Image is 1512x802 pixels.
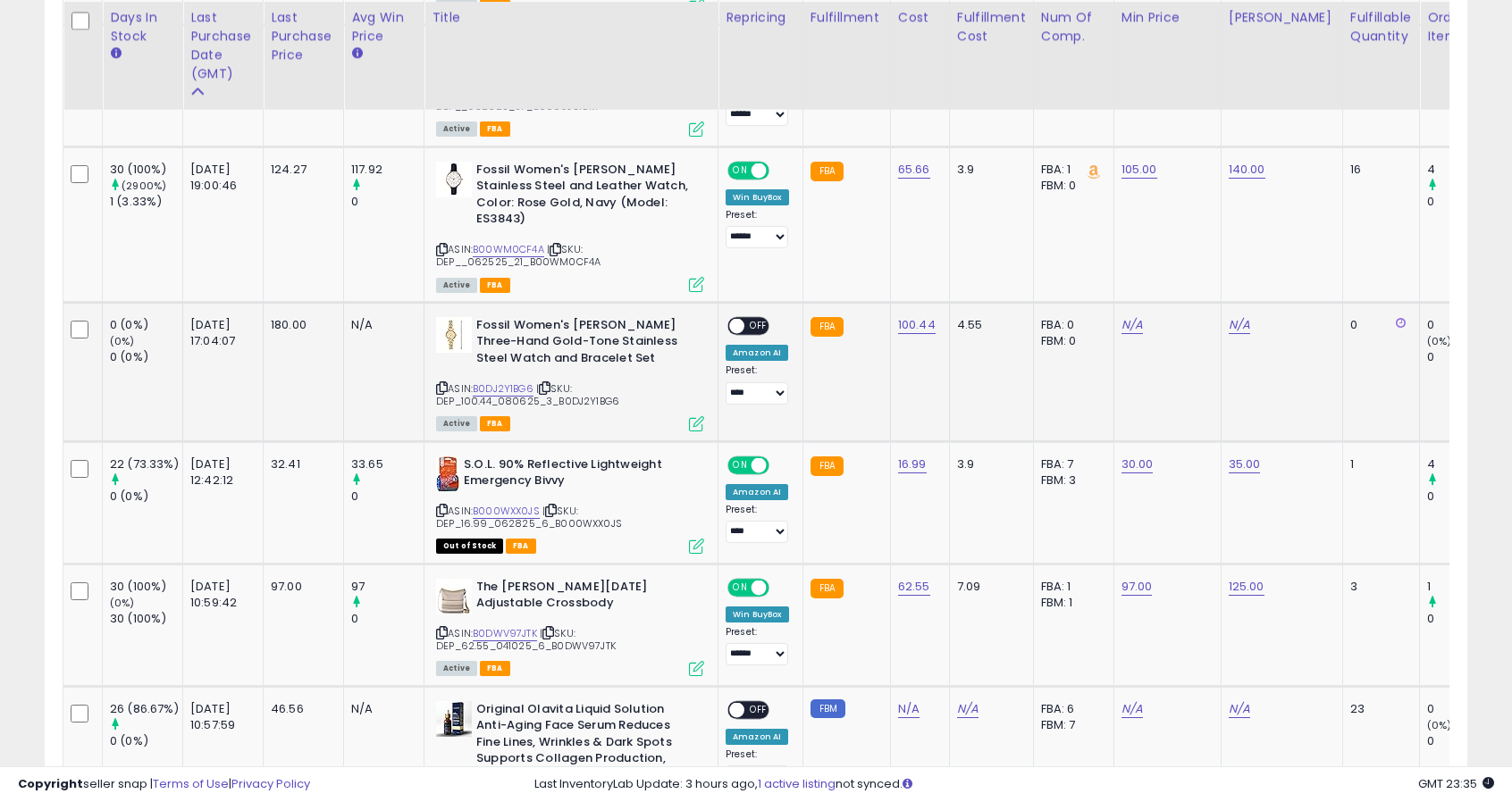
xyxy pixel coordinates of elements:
[1041,717,1100,733] div: FBM: 7
[110,349,182,365] div: 0 (0%)
[1121,455,1154,473] a: 30.00
[957,456,1020,472] div: 3.9
[1350,317,1406,333] div: 0
[811,456,844,476] small: FBA
[1350,456,1406,472] div: 1
[811,317,844,337] small: FBA
[726,504,789,544] div: Preset:
[898,455,927,473] a: 16.99
[18,775,83,792] strong: Copyright
[726,626,789,666] div: Preset:
[436,317,472,353] img: 41Z0ZYURPcL._SL40_.jpg
[190,701,249,733] div: [DATE] 10:57:59
[473,626,537,641] a: B0DWV97JTK
[1041,9,1106,46] div: Num of Comp.
[898,161,930,179] a: 65.66
[758,775,836,792] a: 1 active listing
[110,194,182,210] div: 1 (3.33%)
[729,457,752,472] span: ON
[436,416,477,431] span: All listings currently available for purchase on Amazon
[190,162,249,194] div: [DATE] 19:00:46
[436,579,704,674] div: ASIN:
[436,162,472,197] img: 418szDQmZGL._SL40_.jpg
[1121,700,1143,718] a: N/A
[436,579,472,614] img: 513x4phKLLL._SL40_.jpg
[480,278,510,293] span: FBA
[957,700,979,718] a: N/A
[898,316,936,334] a: 100.44
[110,46,121,63] small: Days In Stock.
[153,775,229,792] a: Terms of Use
[1427,194,1499,210] div: 0
[436,626,616,653] span: | SKU: DEP_62.55_041025_6_B0DWV97JTK
[1229,455,1261,473] a: 35.00
[110,317,182,333] div: 0 (0%)
[110,611,182,627] div: 30 (100%)
[811,162,844,181] small: FBA
[729,163,752,178] span: ON
[767,580,795,595] span: OFF
[1427,9,1492,46] div: Ordered Items
[464,456,681,494] b: S.O.L. 90% Reflective Lightweight Emergency Bivvy
[351,162,424,178] div: 117.92
[436,39,704,135] div: ASIN:
[1041,472,1100,489] div: FBM: 3
[271,579,330,595] div: 97.00
[271,317,330,333] div: 180.00
[1427,317,1499,333] div: 0
[957,162,1020,178] div: 3.9
[1427,334,1452,348] small: (0%)
[351,701,410,717] div: N/A
[1427,162,1499,178] div: 4
[726,209,789,249] div: Preset:
[1041,162,1100,178] div: FBA: 1
[1427,718,1452,732] small: (0%)
[351,46,362,63] small: Avg Win Price.
[744,702,773,717] span: OFF
[767,457,795,472] span: OFF
[957,579,1020,595] div: 7.09
[271,9,336,65] div: Last Purchase Price
[436,456,704,552] div: ASIN:
[1121,316,1143,334] a: N/A
[351,317,410,333] div: N/A
[473,242,544,257] a: B00WM0CF4A
[726,345,788,361] div: Amazon AI
[476,162,693,232] b: Fossil Women's [PERSON_NAME] Stainless Steel and Leather Watch, Color: Rose Gold, Navy (Model: ES...
[726,484,788,500] div: Amazon AI
[811,699,845,718] small: FBM
[436,242,601,269] span: | SKU: DEP__062525_21_B00WM0CF4A
[744,318,773,333] span: OFF
[1041,178,1100,194] div: FBM: 0
[1229,9,1335,28] div: [PERSON_NAME]
[436,278,477,293] span: All listings currently available for purchase on Amazon
[811,579,844,598] small: FBA
[1229,578,1264,596] a: 125.00
[110,334,135,348] small: (0%)
[1427,456,1499,472] div: 4
[110,733,182,749] div: 0 (0%)
[480,416,510,431] span: FBA
[1229,316,1250,334] a: N/A
[473,381,533,397] a: B0DJ2Y1BG6
[1041,333,1100,349] div: FBM: 0
[110,579,182,595] div: 30 (100%)
[1121,161,1157,179] a: 105.00
[271,162,330,178] div: 124.27
[726,748,789,789] div: Preset:
[476,317,693,372] b: Fossil Women's [PERSON_NAME] Three-Hand Gold-Tone Stainless Steel Watch and Bracelet Set
[351,579,424,595] div: 97
[110,456,182,472] div: 22 (73.33%)
[18,776,310,793] div: seller snap | |
[811,9,883,28] div: Fulfillment
[436,317,704,430] div: ASIN:
[1041,317,1100,333] div: FBA: 0
[110,9,175,46] div: Days In Stock
[473,504,540,519] a: B000WXX0JS
[122,179,166,193] small: (2900%)
[190,317,249,349] div: [DATE] 17:04:07
[190,456,249,489] div: [DATE] 12:42:12
[351,194,424,210] div: 0
[1229,161,1265,179] a: 140.00
[476,579,693,616] b: The [PERSON_NAME][DATE] Adjustable Crossbody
